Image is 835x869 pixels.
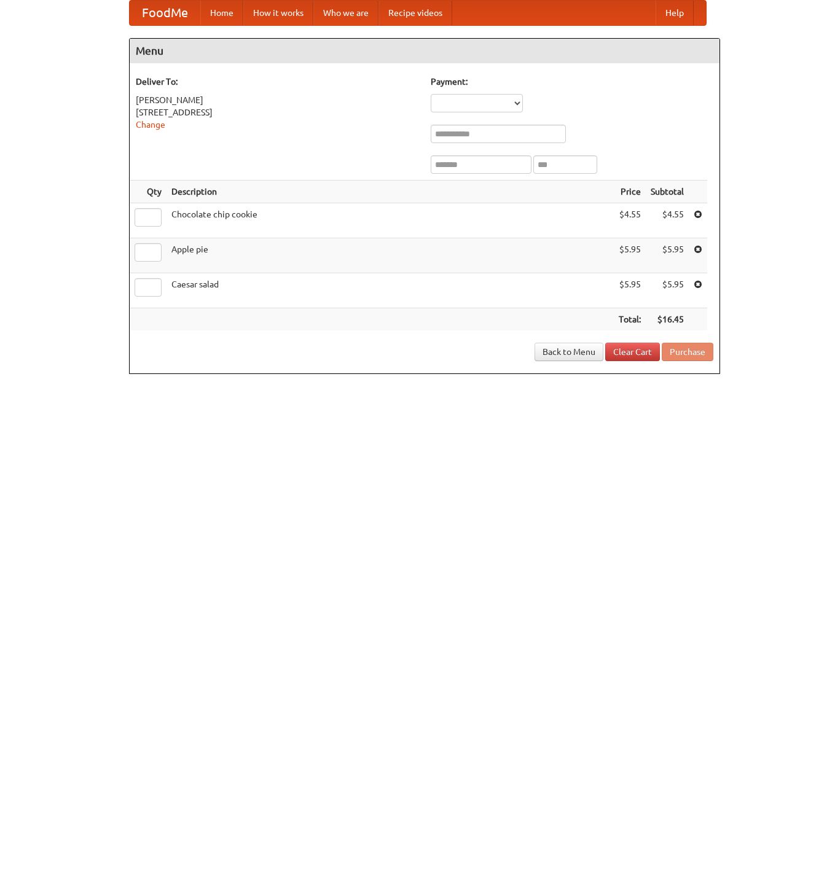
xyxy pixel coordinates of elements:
[200,1,243,25] a: Home
[646,181,689,203] th: Subtotal
[656,1,694,25] a: Help
[136,94,418,106] div: [PERSON_NAME]
[136,106,418,119] div: [STREET_ADDRESS]
[646,238,689,273] td: $5.95
[614,181,646,203] th: Price
[313,1,378,25] a: Who we are
[167,181,614,203] th: Description
[535,343,603,361] a: Back to Menu
[130,39,719,63] h4: Menu
[605,343,660,361] a: Clear Cart
[646,273,689,308] td: $5.95
[130,181,167,203] th: Qty
[130,1,200,25] a: FoodMe
[662,343,713,361] button: Purchase
[167,273,614,308] td: Caesar salad
[378,1,452,25] a: Recipe videos
[614,203,646,238] td: $4.55
[431,76,713,88] h5: Payment:
[243,1,313,25] a: How it works
[136,76,418,88] h5: Deliver To:
[646,308,689,331] th: $16.45
[136,120,165,130] a: Change
[646,203,689,238] td: $4.55
[167,238,614,273] td: Apple pie
[167,203,614,238] td: Chocolate chip cookie
[614,273,646,308] td: $5.95
[614,308,646,331] th: Total:
[614,238,646,273] td: $5.95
